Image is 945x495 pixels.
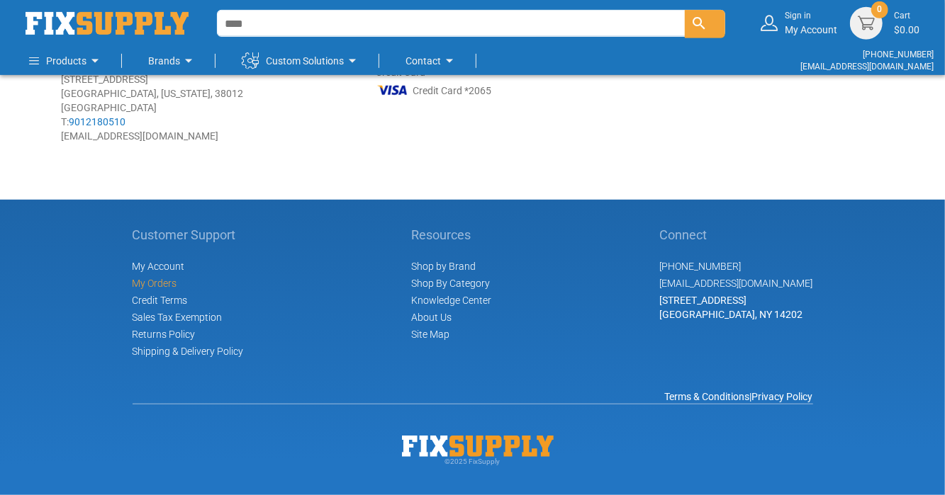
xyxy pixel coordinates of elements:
[412,329,450,340] a: Site Map
[785,10,837,22] small: Sign in
[133,278,177,289] span: My Orders
[878,4,883,16] span: 0
[800,62,934,72] a: [EMAIL_ADDRESS][DOMAIN_NAME]
[660,228,813,242] h5: Connect
[148,47,197,75] a: Brands
[412,278,491,289] a: Shop By Category
[445,457,501,465] span: © 2025 FixSupply
[62,44,376,143] div: [PERSON_NAME] B&C cont. [STREET_ADDRESS] [GEOGRAPHIC_DATA], [US_STATE], 38012 [GEOGRAPHIC_DATA] T...
[406,47,458,75] a: Contact
[26,12,189,35] img: Fix Industrial Supply
[894,10,919,22] small: Cart
[413,84,492,98] span: Credit Card *2065
[402,436,554,457] img: Fix Industrial Supply
[133,228,244,242] h5: Customer Support
[660,278,813,289] a: [EMAIL_ADDRESS][DOMAIN_NAME]
[863,50,934,59] a: [PHONE_NUMBER]
[376,44,691,143] div: Credit Card
[412,295,492,306] a: Knowledge Center
[29,47,104,75] a: Products
[376,79,409,101] img: VI
[785,10,837,36] div: My Account
[412,228,492,242] h5: Resources
[133,346,244,357] a: Shipping & Delivery Policy
[894,24,919,35] span: $0.00
[412,261,476,272] a: Shop by Brand
[133,261,185,272] span: My Account
[69,116,126,127] a: 9012180510
[133,329,196,340] a: Returns Policy
[133,312,223,323] span: Sales Tax Exemption
[26,12,189,35] a: store logo
[242,47,361,75] a: Custom Solutions
[133,295,188,306] span: Credit Terms
[660,261,742,272] a: [PHONE_NUMBER]
[665,391,750,402] a: Terms & Conditions
[133,389,813,404] div: |
[752,391,813,402] a: Privacy Policy
[660,295,803,320] span: [STREET_ADDRESS] [GEOGRAPHIC_DATA], NY 14202
[412,312,452,323] a: About Us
